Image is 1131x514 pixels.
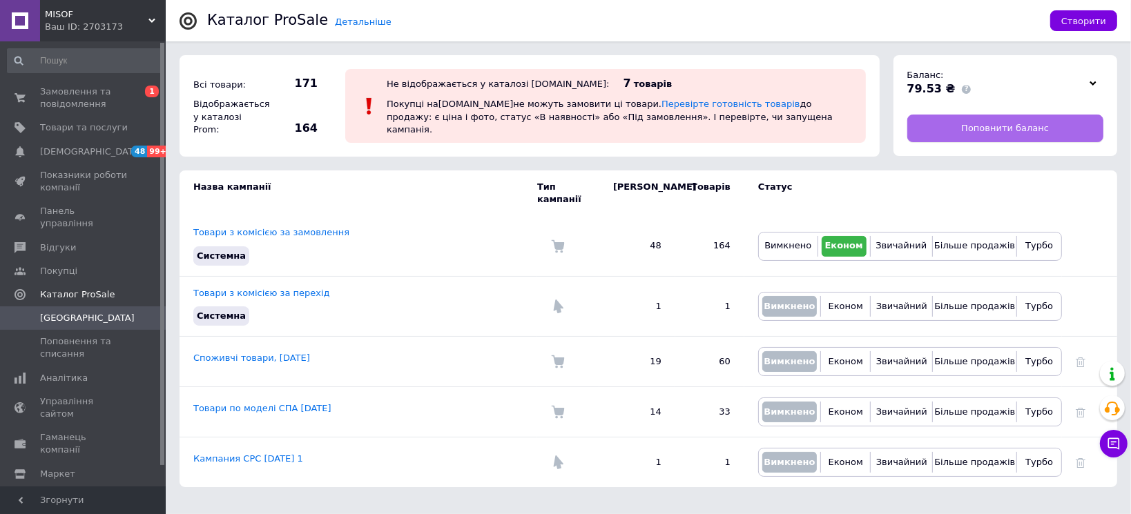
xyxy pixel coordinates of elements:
span: Більше продажів [934,240,1015,250]
span: Гаманець компанії [40,431,128,456]
span: Економ [825,240,863,250]
div: Не відображається у каталозі [DOMAIN_NAME]: [387,79,610,89]
span: Звичайний [876,301,927,311]
a: Кампания CPC [DATE] 1 [193,453,303,464]
span: Вимкнено [764,406,815,417]
span: Панель управління [40,205,128,230]
span: Поповнити баланс [961,122,1049,135]
button: Створити [1050,10,1117,31]
span: Поповнення та списання [40,335,128,360]
span: MISOF [45,8,148,21]
button: Турбо [1021,351,1058,372]
td: 14 [599,387,675,437]
a: Видалити [1076,356,1085,366]
button: Турбо [1021,402,1058,422]
span: Економ [829,457,863,467]
button: Економ [824,351,867,372]
button: Вимкнено [762,296,817,317]
td: Статус [744,170,1062,216]
img: Комісія за перехід [551,455,565,469]
button: Турбо [1021,296,1058,317]
span: Маркет [40,468,75,480]
a: Споживчі товари, [DATE] [193,353,310,363]
td: 19 [599,337,675,387]
button: Звичайний [874,351,929,372]
button: Економ [824,296,867,317]
button: Економ [824,402,867,422]
button: Звичайний [874,402,929,422]
span: Звичайний [876,406,927,417]
button: Більше продажів [936,236,1013,257]
img: :exclamation: [359,96,380,117]
span: [DEMOGRAPHIC_DATA] [40,146,142,158]
span: Вимкнено [764,457,815,467]
span: Турбо [1025,301,1053,311]
span: [GEOGRAPHIC_DATA] [40,312,135,324]
div: Відображається у каталозі Prom: [190,95,266,139]
span: Звичайний [876,240,927,250]
td: 1 [675,437,744,488]
span: Вимкнено [764,301,815,311]
button: Економ [822,236,867,257]
span: Вимкнено [764,240,811,250]
button: Вимкнено [762,402,817,422]
span: Замовлення та повідомлення [40,86,128,110]
div: Ваш ID: 2703173 [45,21,166,33]
a: Видалити [1076,406,1085,417]
span: Каталог ProSale [40,288,115,301]
a: Товари по моделі СПА [DATE] [193,403,331,413]
button: Більше продажів [936,296,1013,317]
a: Товари з комісією за перехід [193,288,330,298]
span: Покупці на [DOMAIN_NAME] не можуть замовити ці товари. до продажу: є ціна і фото, статус «В наявн... [387,99,833,134]
span: Відгуки [40,241,76,254]
span: Звичайний [876,457,927,467]
button: Чат з покупцем [1100,430,1128,457]
span: Економ [829,406,863,417]
span: Турбо [1025,356,1053,366]
a: Перевірте готовність товарів [661,99,800,109]
td: 1 [599,437,675,488]
span: 79.53 ₴ [907,82,956,95]
span: 171 [269,76,318,91]
a: Поповнити баланс [907,115,1104,142]
img: Комісія за замовлення [551,239,565,253]
img: Комісія за перехід [551,299,565,313]
input: Пошук [7,48,162,73]
button: Більше продажів [936,351,1013,372]
td: 60 [675,337,744,387]
td: Товарів [675,170,744,216]
button: Турбо [1021,452,1058,473]
button: Вимкнено [762,452,817,473]
td: 48 [599,216,675,276]
a: Детальніше [335,17,391,27]
span: Економ [829,301,863,311]
button: Більше продажів [936,402,1013,422]
span: 48 [131,146,147,157]
span: Показники роботи компанії [40,169,128,194]
span: Більше продажів [934,457,1015,467]
img: Комісія за замовлення [551,405,565,419]
span: Системна [197,310,246,321]
td: Тип кампанії [537,170,599,216]
span: Товари та послуги [40,121,128,134]
span: Аналітика [40,372,88,384]
span: Турбо [1025,457,1053,467]
span: 1 [145,86,159,97]
button: Вимкнено [762,351,817,372]
img: Комісія за замовлення [551,355,565,368]
button: Звичайний [874,452,929,473]
td: 33 [675,387,744,437]
span: Звичайний [876,356,927,366]
button: Більше продажів [936,452,1013,473]
td: 1 [675,276,744,336]
td: 1 [599,276,675,336]
button: Вимкнено [762,236,814,257]
span: Більше продажів [934,406,1015,417]
span: Баланс: [907,70,944,80]
span: Покупці [40,265,77,277]
span: Більше продажів [934,301,1015,311]
span: Системна [197,250,246,261]
span: Турбо [1025,240,1053,250]
span: Створити [1061,16,1106,26]
a: Товари з комісією за замовлення [193,227,349,237]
